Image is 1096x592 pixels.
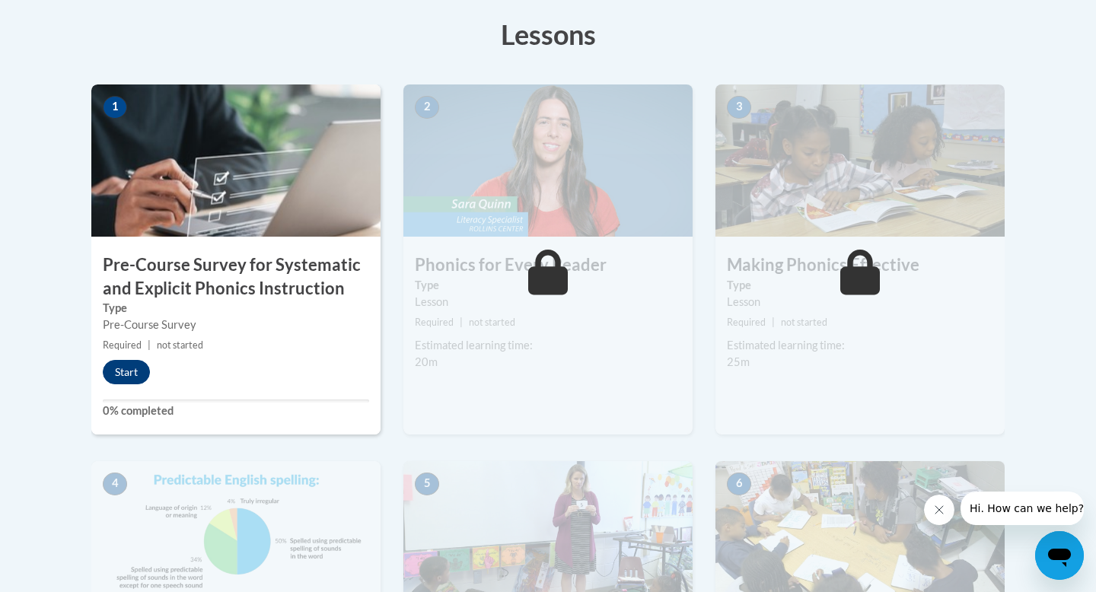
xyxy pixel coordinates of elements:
[91,15,1005,53] h3: Lessons
[103,339,142,351] span: Required
[403,84,693,237] img: Course Image
[727,96,751,119] span: 3
[781,317,827,328] span: not started
[727,355,750,368] span: 25m
[103,403,369,419] label: 0% completed
[772,317,775,328] span: |
[415,473,439,495] span: 5
[727,473,751,495] span: 6
[924,495,954,525] iframe: Close message
[415,294,681,310] div: Lesson
[415,355,438,368] span: 20m
[103,300,369,317] label: Type
[415,317,454,328] span: Required
[727,337,993,354] div: Estimated learning time:
[91,84,381,237] img: Course Image
[403,253,693,277] h3: Phonics for Every Reader
[460,317,463,328] span: |
[148,339,151,351] span: |
[727,294,993,310] div: Lesson
[103,473,127,495] span: 4
[415,337,681,354] div: Estimated learning time:
[727,317,766,328] span: Required
[103,317,369,333] div: Pre-Course Survey
[715,253,1005,277] h3: Making Phonics Effective
[415,96,439,119] span: 2
[961,492,1084,525] iframe: Message from company
[415,277,681,294] label: Type
[103,96,127,119] span: 1
[91,253,381,301] h3: Pre-Course Survey for Systematic and Explicit Phonics Instruction
[727,277,993,294] label: Type
[103,360,150,384] button: Start
[157,339,203,351] span: not started
[1035,531,1084,580] iframe: Button to launch messaging window
[469,317,515,328] span: not started
[715,84,1005,237] img: Course Image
